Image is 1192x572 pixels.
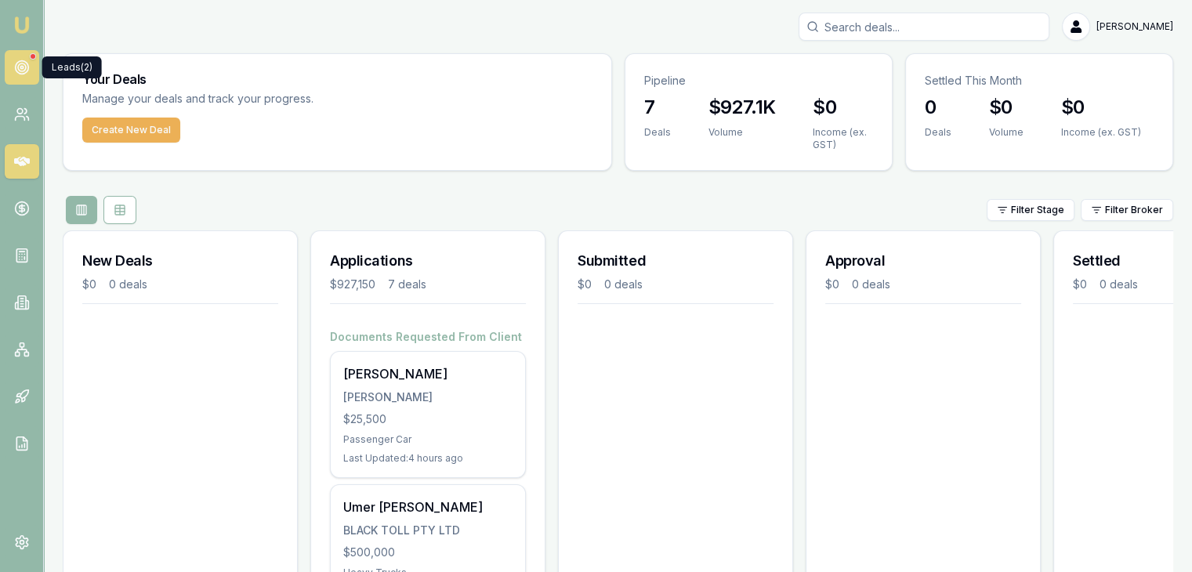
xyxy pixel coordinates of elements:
button: Create New Deal [82,118,180,143]
span: Filter Stage [1011,204,1064,216]
div: $0 [1073,277,1087,292]
p: Pipeline [644,73,873,89]
div: 0 deals [109,277,147,292]
div: 0 deals [852,277,890,292]
div: Volume [989,126,1024,139]
div: $0 [825,277,839,292]
h3: New Deals [82,250,278,272]
div: Last Updated: 4 hours ago [343,452,513,465]
img: emu-icon-u.png [13,16,31,34]
div: Income (ex. GST) [1061,126,1141,139]
div: Passenger Car [343,433,513,446]
div: Income (ex. GST) [813,126,872,151]
div: Deals [925,126,951,139]
button: Filter Broker [1081,199,1173,221]
span: Filter Broker [1105,204,1163,216]
h3: 0 [925,95,951,120]
div: $927,150 [330,277,375,292]
p: Manage your deals and track your progress. [82,90,484,108]
p: Settled This Month [925,73,1154,89]
div: [PERSON_NAME] [343,389,513,405]
div: Deals [644,126,671,139]
h3: 7 [644,95,671,120]
input: Search deals [799,13,1049,41]
div: $25,500 [343,411,513,427]
h3: Applications [330,250,526,272]
div: Leads (2) [42,56,102,78]
div: BLACK TOLL PTY LTD [343,523,513,538]
div: $0 [578,277,592,292]
div: 0 deals [1100,277,1138,292]
h3: Submitted [578,250,774,272]
div: Umer [PERSON_NAME] [343,498,513,516]
div: 0 deals [604,277,643,292]
div: $0 [82,277,96,292]
h3: Approval [825,250,1021,272]
h4: Documents Requested From Client [330,329,526,345]
div: $500,000 [343,545,513,560]
div: Volume [708,126,776,139]
h3: $0 [1061,95,1141,120]
h3: $0 [989,95,1024,120]
h3: $927.1K [708,95,776,120]
h3: Your Deals [82,73,592,85]
button: Filter Stage [987,199,1074,221]
div: 7 deals [388,277,426,292]
div: [PERSON_NAME] [343,364,513,383]
span: [PERSON_NAME] [1096,20,1173,33]
h3: $0 [813,95,872,120]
